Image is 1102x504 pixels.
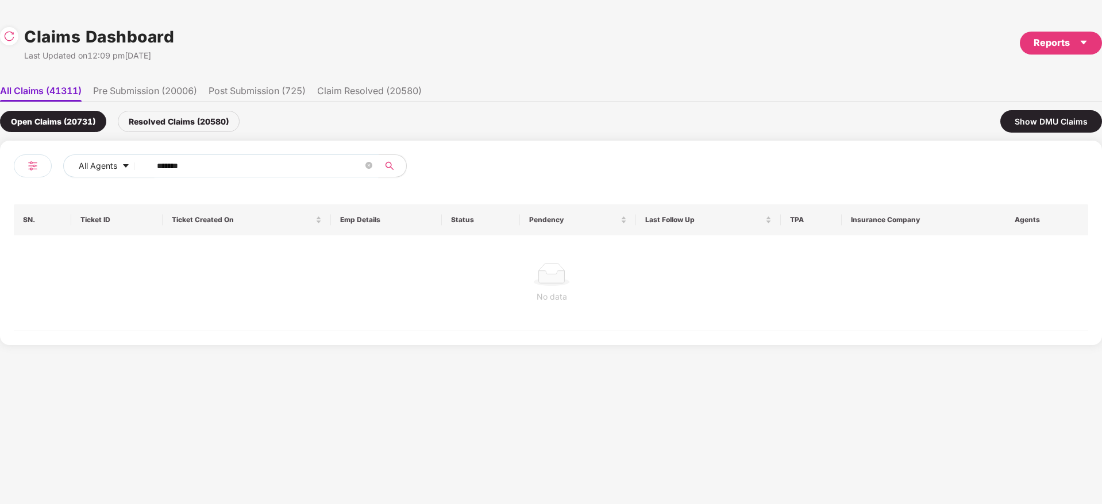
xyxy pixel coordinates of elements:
th: Emp Details [331,204,442,235]
th: Agents [1005,204,1088,235]
th: Status [442,204,520,235]
th: SN. [14,204,71,235]
img: svg+xml;base64,PHN2ZyB4bWxucz0iaHR0cDovL3d3dy53My5vcmcvMjAwMC9zdmciIHdpZHRoPSIyNCIgaGVpZ2h0PSIyNC... [26,159,40,173]
span: Pendency [529,215,618,224]
li: Pre Submission (20006) [93,85,197,102]
th: Last Follow Up [636,204,780,235]
span: caret-down [1079,38,1088,47]
h1: Claims Dashboard [24,24,174,49]
button: search [378,154,407,177]
li: Claim Resolved (20580) [317,85,422,102]
li: Post Submission (725) [209,85,306,102]
div: Resolved Claims (20580) [118,111,240,132]
th: TPA [781,204,842,235]
th: Insurance Company [842,204,1007,235]
span: caret-down [122,162,130,171]
span: search [378,161,400,170]
div: No data [23,290,1080,303]
th: Ticket Created On [163,204,331,235]
th: Ticket ID [71,204,163,235]
span: Ticket Created On [172,215,313,224]
div: Show DMU Claims [1000,110,1102,133]
div: Last Updated on 12:09 pm[DATE] [24,49,174,62]
span: All Agents [79,160,117,172]
span: close-circle [365,162,372,169]
th: Pendency [520,204,636,235]
img: svg+xml;base64,PHN2ZyBpZD0iUmVsb2FkLTMyeDMyIiB4bWxucz0iaHR0cDovL3d3dy53My5vcmcvMjAwMC9zdmciIHdpZH... [3,30,15,42]
button: All Agentscaret-down [63,154,155,177]
span: close-circle [365,161,372,172]
span: Last Follow Up [645,215,762,224]
div: Reports [1034,36,1088,50]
